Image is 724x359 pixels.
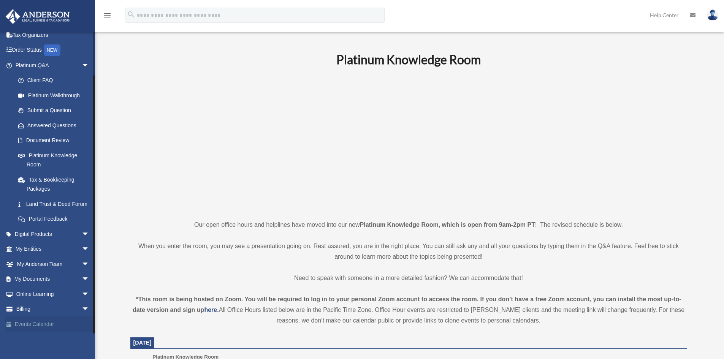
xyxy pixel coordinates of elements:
a: Submit a Question [11,103,101,118]
iframe: 231110_Toby_KnowledgeRoom [295,77,523,206]
a: Tax & Bookkeeping Packages [11,172,101,196]
span: arrow_drop_down [82,256,97,272]
i: search [127,10,135,19]
b: Platinum Knowledge Room [336,52,481,67]
strong: Platinum Knowledge Room, which is open from 9am-2pm PT [360,221,535,228]
a: here [204,307,217,313]
a: Online Learningarrow_drop_down [5,286,101,302]
span: arrow_drop_down [82,58,97,73]
a: My Anderson Teamarrow_drop_down [5,256,101,272]
a: Document Review [11,133,101,148]
a: Portal Feedback [11,212,101,227]
p: When you enter the room, you may see a presentation going on. Rest assured, you are in the right ... [130,241,687,262]
a: My Documentsarrow_drop_down [5,272,101,287]
a: menu [103,13,112,20]
span: [DATE] [133,340,152,346]
span: arrow_drop_down [82,272,97,287]
img: Anderson Advisors Platinum Portal [3,9,72,24]
p: Need to speak with someone in a more detailed fashion? We can accommodate that! [130,273,687,283]
div: All Office Hours listed below are in the Pacific Time Zone. Office Hour events are restricted to ... [130,294,687,326]
a: Events Calendar [5,316,101,332]
a: Land Trust & Deed Forum [11,196,101,212]
a: Client FAQ [11,73,101,88]
span: arrow_drop_down [82,302,97,317]
a: Order StatusNEW [5,43,101,58]
img: User Pic [707,9,718,21]
a: Digital Productsarrow_drop_down [5,226,101,242]
a: My Entitiesarrow_drop_down [5,242,101,257]
a: Answered Questions [11,118,101,133]
p: Our open office hours and helplines have moved into our new ! The revised schedule is below. [130,220,687,230]
div: NEW [44,44,60,56]
strong: . [217,307,219,313]
a: Tax Organizers [5,27,101,43]
span: arrow_drop_down [82,286,97,302]
a: Platinum Knowledge Room [11,148,97,172]
a: Billingarrow_drop_down [5,302,101,317]
a: Platinum Walkthrough [11,88,101,103]
span: arrow_drop_down [82,242,97,257]
i: menu [103,11,112,20]
span: arrow_drop_down [82,226,97,242]
strong: *This room is being hosted on Zoom. You will be required to log in to your personal Zoom account ... [133,296,681,313]
a: Platinum Q&Aarrow_drop_down [5,58,101,73]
